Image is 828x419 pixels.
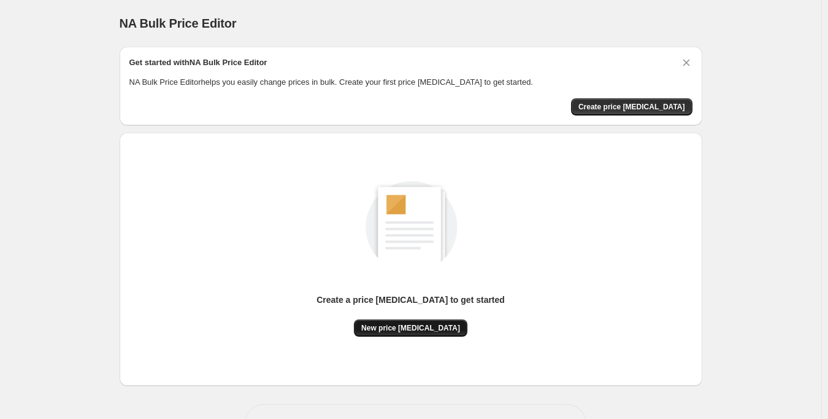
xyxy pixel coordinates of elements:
[129,76,692,88] p: NA Bulk Price Editor helps you easily change prices in bulk. Create your first price [MEDICAL_DAT...
[571,98,692,116] button: Create price change job
[361,323,460,333] span: New price [MEDICAL_DATA]
[120,17,237,30] span: NA Bulk Price Editor
[354,319,467,337] button: New price [MEDICAL_DATA]
[316,294,505,306] p: Create a price [MEDICAL_DATA] to get started
[129,57,267,69] h2: Get started with NA Bulk Price Editor
[680,57,692,69] button: Dismiss card
[578,102,685,112] span: Create price [MEDICAL_DATA]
